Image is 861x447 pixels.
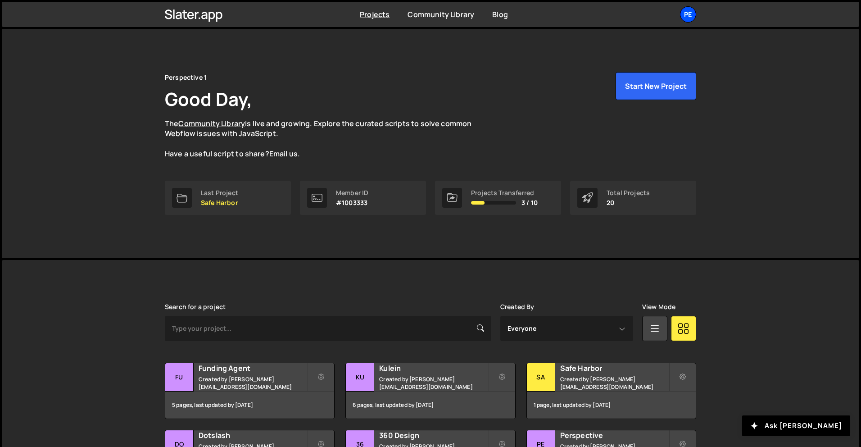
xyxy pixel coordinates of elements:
h2: Dotslash [199,430,307,440]
p: Safe Harbor [201,199,238,206]
div: Sa [527,363,555,392]
a: Projects [360,9,390,19]
span: 3 / 10 [521,199,538,206]
h1: Good Day, [165,87,252,111]
a: Pe [680,6,696,23]
div: Ku [346,363,374,392]
div: 5 pages, last updated by [DATE] [165,392,334,419]
h2: Kulein [379,363,488,373]
small: Created by [PERSON_NAME][EMAIL_ADDRESS][DOMAIN_NAME] [560,375,669,391]
button: Start New Project [616,72,696,100]
p: 20 [607,199,650,206]
div: Last Project [201,189,238,196]
h2: Funding Agent [199,363,307,373]
input: Type your project... [165,316,491,341]
div: Projects Transferred [471,189,538,196]
a: Community Library [408,9,474,19]
a: Email us [269,149,298,159]
label: Search for a project [165,303,226,310]
div: 1 page, last updated by [DATE] [527,392,696,419]
h2: 360 Design [379,430,488,440]
div: Total Projects [607,189,650,196]
div: 6 pages, last updated by [DATE] [346,392,515,419]
label: Created By [500,303,535,310]
div: Member ID [336,189,368,196]
div: Fu [165,363,194,392]
label: View Mode [642,303,675,310]
a: Fu Funding Agent Created by [PERSON_NAME][EMAIL_ADDRESS][DOMAIN_NAME] 5 pages, last updated by [D... [165,363,335,419]
a: Sa Safe Harbor Created by [PERSON_NAME][EMAIL_ADDRESS][DOMAIN_NAME] 1 page, last updated by [DATE] [526,363,696,419]
p: The is live and growing. Explore the curated scripts to solve common Webflow issues with JavaScri... [165,119,489,159]
p: #1003333 [336,199,368,206]
h2: Perspective [560,430,669,440]
small: Created by [PERSON_NAME][EMAIL_ADDRESS][DOMAIN_NAME] [379,375,488,391]
a: Community Library [178,119,245,128]
button: Ask [PERSON_NAME] [742,415,850,436]
h2: Safe Harbor [560,363,669,373]
a: Last Project Safe Harbor [165,181,291,215]
a: Ku Kulein Created by [PERSON_NAME][EMAIL_ADDRESS][DOMAIN_NAME] 6 pages, last updated by [DATE] [345,363,515,419]
small: Created by [PERSON_NAME][EMAIL_ADDRESS][DOMAIN_NAME] [199,375,307,391]
a: Blog [492,9,508,19]
div: Perspective 1 [165,72,207,83]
